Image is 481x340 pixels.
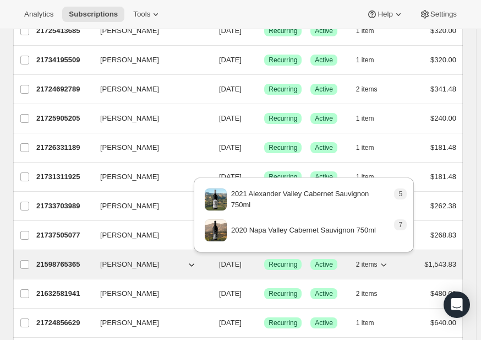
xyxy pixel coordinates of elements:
[100,84,159,95] span: [PERSON_NAME]
[100,201,159,212] span: [PERSON_NAME]
[356,26,374,35] span: 1 item
[69,10,118,19] span: Subscriptions
[205,219,227,241] img: variant image
[94,256,204,273] button: [PERSON_NAME]
[100,171,159,182] span: [PERSON_NAME]
[315,319,333,327] span: Active
[127,7,168,22] button: Tools
[36,55,91,66] p: 21734195509
[430,143,456,152] span: $181.48
[62,7,124,22] button: Subscriptions
[100,317,159,328] span: [PERSON_NAME]
[356,52,386,68] button: 1 item
[36,286,456,301] div: 21632581941[PERSON_NAME][DATE]SuccessRecurringSuccessActive2 items$480.00
[219,143,242,152] span: [DATE]
[36,288,91,299] p: 21632581941
[430,172,456,181] span: $181.48
[315,289,333,298] span: Active
[94,226,204,244] button: [PERSON_NAME]
[219,114,242,122] span: [DATE]
[219,289,242,298] span: [DATE]
[36,84,91,95] p: 21724692789
[356,85,378,94] span: 2 items
[356,260,378,269] span: 2 items
[36,228,456,243] div: 21737505077[PERSON_NAME][DATE]SuccessRecurringSuccessActive1 item$268.83
[356,289,378,298] span: 2 items
[356,114,374,123] span: 1 item
[356,286,390,301] button: 2 items
[36,113,91,124] p: 21725905205
[18,7,60,22] button: Analytics
[315,26,333,35] span: Active
[430,319,456,327] span: $640.00
[356,257,390,272] button: 2 items
[36,259,91,270] p: 21598765365
[219,26,242,35] span: [DATE]
[36,317,91,328] p: 21724856629
[356,111,386,126] button: 1 item
[219,56,242,64] span: [DATE]
[269,319,297,327] span: Recurring
[356,319,374,327] span: 1 item
[430,231,456,239] span: $268.83
[36,25,91,36] p: 21725413685
[378,10,392,19] span: Help
[94,197,204,215] button: [PERSON_NAME]
[360,7,410,22] button: Help
[94,139,204,156] button: [PERSON_NAME]
[36,169,456,185] div: 21731311925[PERSON_NAME][DATE]SuccessRecurringSuccessActive1 item$181.48
[269,56,297,64] span: Recurring
[94,110,204,127] button: [PERSON_NAME]
[356,315,386,331] button: 1 item
[36,315,456,331] div: 21724856629[PERSON_NAME][DATE]SuccessRecurringSuccessActive1 item$640.00
[94,51,204,69] button: [PERSON_NAME]
[36,52,456,68] div: 21734195509[PERSON_NAME][DATE]SuccessRecurringSuccessActive1 item$320.00
[424,260,456,268] span: $1,543.83
[356,82,390,97] button: 2 items
[398,190,402,198] span: 5
[36,142,91,153] p: 21726331189
[269,260,297,269] span: Recurring
[430,202,456,210] span: $262.38
[100,259,159,270] span: [PERSON_NAME]
[430,26,456,35] span: $320.00
[100,55,159,66] span: [PERSON_NAME]
[24,10,53,19] span: Analytics
[133,10,150,19] span: Tools
[94,22,204,40] button: [PERSON_NAME]
[413,7,463,22] button: Settings
[36,140,456,155] div: 21726331189[PERSON_NAME][DATE]SuccessRecurringSuccessActive1 item$181.48
[444,292,470,318] div: Open Intercom Messenger
[315,260,333,269] span: Active
[430,85,456,93] span: $341.48
[315,114,333,123] span: Active
[356,143,374,152] span: 1 item
[100,25,159,36] span: [PERSON_NAME]
[219,260,242,268] span: [DATE]
[219,85,242,93] span: [DATE]
[94,80,204,98] button: [PERSON_NAME]
[36,201,91,212] p: 21733703989
[100,288,159,299] span: [PERSON_NAME]
[36,82,456,97] div: 21724692789[PERSON_NAME][DATE]SuccessRecurringSuccessActive2 items$341.48
[269,85,297,94] span: Recurring
[100,230,159,241] span: [PERSON_NAME]
[36,230,91,241] p: 21737505077
[231,225,376,236] p: 2020 Napa Valley Cabernet Sauvignon 750ml
[100,142,159,153] span: [PERSON_NAME]
[315,143,333,152] span: Active
[430,289,456,298] span: $480.00
[269,26,297,35] span: Recurring
[398,220,402,229] span: 7
[36,23,456,39] div: 21725413685[PERSON_NAME][DATE]SuccessRecurringSuccessActive1 item$320.00
[36,257,456,272] div: 21598765365[PERSON_NAME][DATE]SuccessRecurringSuccessActive2 items$1,543.83
[36,198,456,214] div: 21733703989[PERSON_NAME][DATE]SuccessRecurringSuccessActive2 items$262.38
[356,56,374,64] span: 1 item
[269,289,297,298] span: Recurring
[219,319,242,327] span: [DATE]
[430,10,457,19] span: Settings
[100,113,159,124] span: [PERSON_NAME]
[94,285,204,303] button: [PERSON_NAME]
[315,56,333,64] span: Active
[36,171,91,182] p: 21731311925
